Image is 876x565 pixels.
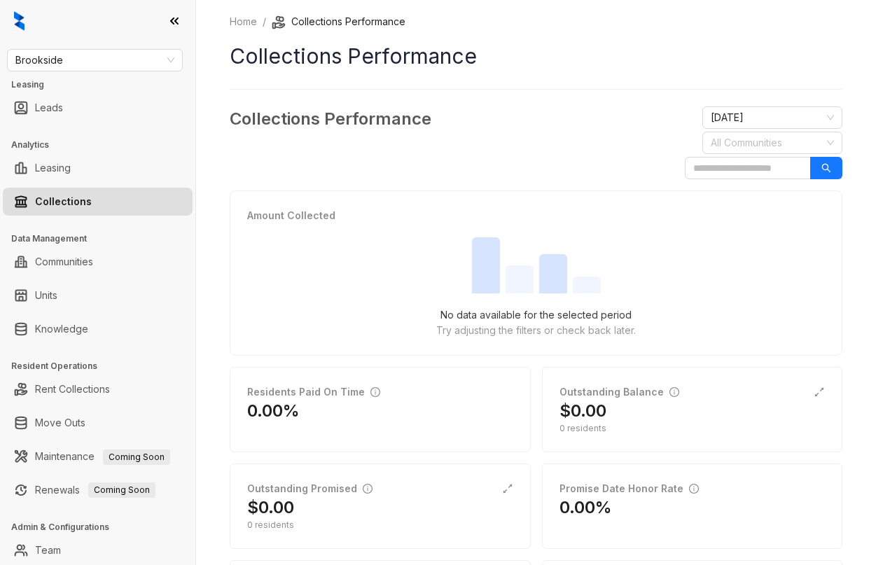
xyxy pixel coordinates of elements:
[11,521,195,533] h3: Admin & Configurations
[370,387,380,397] span: info-circle
[3,536,193,564] li: Team
[814,386,825,398] span: expand-alt
[247,209,335,221] strong: Amount Collected
[3,248,193,276] li: Communities
[35,154,71,182] a: Leasing
[263,14,266,29] li: /
[669,387,679,397] span: info-circle
[502,483,513,494] span: expand-alt
[11,139,195,151] h3: Analytics
[230,106,431,132] h3: Collections Performance
[227,14,260,29] a: Home
[247,400,300,422] h2: 0.00%
[3,188,193,216] li: Collections
[3,375,193,403] li: Rent Collections
[711,107,834,128] span: August 2025
[247,519,513,531] div: 0 residents
[3,442,193,470] li: Maintenance
[3,315,193,343] li: Knowledge
[35,375,110,403] a: Rent Collections
[103,449,170,465] span: Coming Soon
[14,11,25,31] img: logo
[35,281,57,309] a: Units
[247,496,294,519] h2: $0.00
[35,409,85,437] a: Move Outs
[272,14,405,29] li: Collections Performance
[35,94,63,122] a: Leads
[559,400,606,422] h2: $0.00
[35,188,92,216] a: Collections
[35,248,93,276] a: Communities
[88,482,155,498] span: Coming Soon
[230,41,842,72] h1: Collections Performance
[3,281,193,309] li: Units
[821,163,831,173] span: search
[15,50,174,71] span: Brookside
[11,78,195,91] h3: Leasing
[559,384,679,400] div: Outstanding Balance
[247,481,373,496] div: Outstanding Promised
[559,496,612,519] h2: 0.00%
[11,360,195,372] h3: Resident Operations
[559,422,826,435] div: 0 residents
[3,476,193,504] li: Renewals
[35,536,61,564] a: Team
[3,94,193,122] li: Leads
[11,232,195,245] h3: Data Management
[35,315,88,343] a: Knowledge
[689,484,699,494] span: info-circle
[3,409,193,437] li: Move Outs
[35,476,155,504] a: RenewalsComing Soon
[559,481,699,496] div: Promise Date Honor Rate
[363,484,373,494] span: info-circle
[436,323,636,338] p: Try adjusting the filters or check back later.
[440,307,632,323] p: No data available for the selected period
[3,154,193,182] li: Leasing
[247,384,380,400] div: Residents Paid On Time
